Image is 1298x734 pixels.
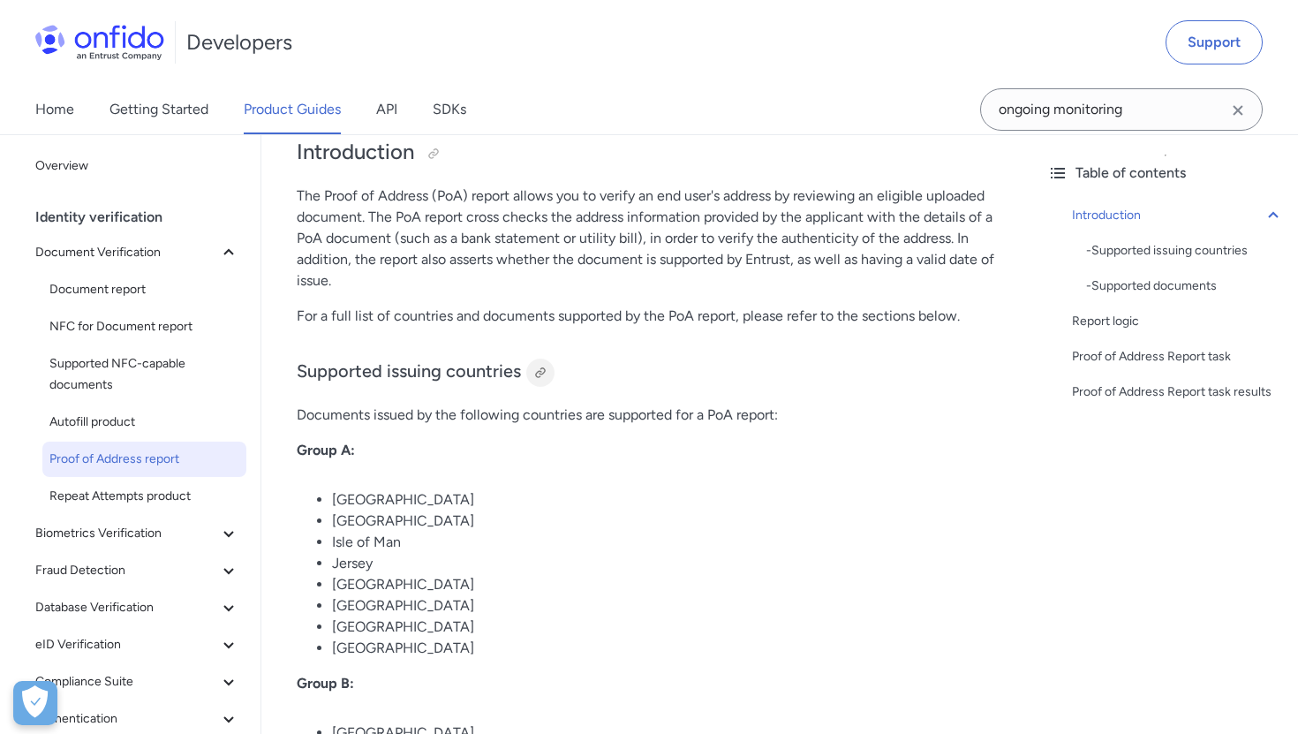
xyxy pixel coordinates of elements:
[28,590,246,625] button: Database Verification
[297,405,998,426] p: Documents issued by the following countries are supported for a PoA report:
[1072,382,1284,403] a: Proof of Address Report task results
[1072,205,1284,226] a: Introduction
[49,486,239,507] span: Repeat Attempts product
[42,346,246,403] a: Supported NFC-capable documents
[1227,100,1249,121] svg: Clear search field button
[28,148,246,184] a: Overview
[35,708,218,730] span: Authentication
[35,25,164,60] img: Onfido Logo
[49,412,239,433] span: Autofill product
[35,85,74,134] a: Home
[28,664,246,700] button: Compliance Suite
[433,85,466,134] a: SDKs
[297,442,355,458] strong: Group A:
[332,489,998,511] li: [GEOGRAPHIC_DATA]
[42,442,246,477] a: Proof of Address report
[297,185,998,291] p: The Proof of Address (PoA) report allows you to verify an end user's address by reviewing an elig...
[1166,20,1263,64] a: Support
[332,638,998,659] li: [GEOGRAPHIC_DATA]
[28,516,246,551] button: Biometrics Verification
[35,242,218,263] span: Document Verification
[42,479,246,514] a: Repeat Attempts product
[35,155,239,177] span: Overview
[1072,311,1284,332] a: Report logic
[1086,276,1284,297] div: - Supported documents
[35,200,253,235] div: Identity verification
[35,634,218,655] span: eID Verification
[332,553,998,574] li: Jersey
[35,671,218,692] span: Compliance Suite
[35,560,218,581] span: Fraud Detection
[297,138,998,168] h2: Introduction
[1086,240,1284,261] div: - Supported issuing countries
[332,617,998,638] li: [GEOGRAPHIC_DATA]
[13,681,57,725] button: Open Preferences
[49,316,239,337] span: NFC for Document report
[1086,276,1284,297] a: -Supported documents
[49,279,239,300] span: Document report
[42,309,246,344] a: NFC for Document report
[332,595,998,617] li: [GEOGRAPHIC_DATA]
[28,553,246,588] button: Fraud Detection
[28,627,246,662] button: eID Verification
[13,681,57,725] div: Cookie Preferences
[42,272,246,307] a: Document report
[1086,240,1284,261] a: -Supported issuing countries
[980,88,1263,131] input: Onfido search input field
[297,306,998,327] p: For a full list of countries and documents supported by the PoA report, please refer to the secti...
[297,359,998,387] h3: Supported issuing countries
[1072,346,1284,367] a: Proof of Address Report task
[376,85,397,134] a: API
[244,85,341,134] a: Product Guides
[35,523,218,544] span: Biometrics Verification
[332,532,998,553] li: Isle of Man
[186,28,292,57] h1: Developers
[332,511,998,532] li: [GEOGRAPHIC_DATA]
[109,85,208,134] a: Getting Started
[49,449,239,470] span: Proof of Address report
[35,597,218,618] span: Database Verification
[42,405,246,440] a: Autofill product
[1047,163,1284,184] div: Table of contents
[28,235,246,270] button: Document Verification
[297,675,354,692] strong: Group B:
[332,574,998,595] li: [GEOGRAPHIC_DATA]
[49,353,239,396] span: Supported NFC-capable documents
